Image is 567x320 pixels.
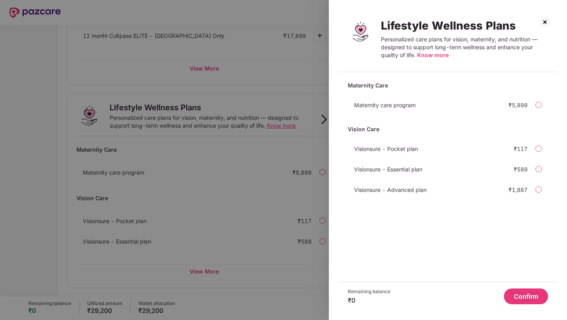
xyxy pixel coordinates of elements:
[514,145,528,152] div: ₹117
[504,288,548,304] button: Confirm
[354,145,418,152] span: Visionsure - Pocket plan
[509,186,528,193] div: ₹1,887
[381,19,548,32] div: Lifestyle Wellness Plans
[348,288,390,295] div: Remaining balance
[354,102,416,108] span: Maternity care program
[417,52,449,58] span: Know more
[348,19,373,44] img: Lifestyle Wellness Plans
[539,16,551,28] img: svg+xml;base64,PHN2ZyBpZD0iQ3Jvc3MtMzJ4MzIiIHhtbG5zPSJodHRwOi8vd3d3LnczLm9yZy8yMDAwL3N2ZyIgd2lkdG...
[381,35,548,59] div: Personalized care plans for vision, maternity, and nutrition — designed to support long-term well...
[354,186,427,193] span: Visionsure - Advanced plan
[354,166,422,173] span: Visionsure - Essential plan
[509,102,528,108] div: ₹5,899
[348,122,548,136] div: Vision Care
[348,296,390,304] div: ₹0
[514,166,528,173] div: ₹589
[348,78,548,92] div: Maternity Care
